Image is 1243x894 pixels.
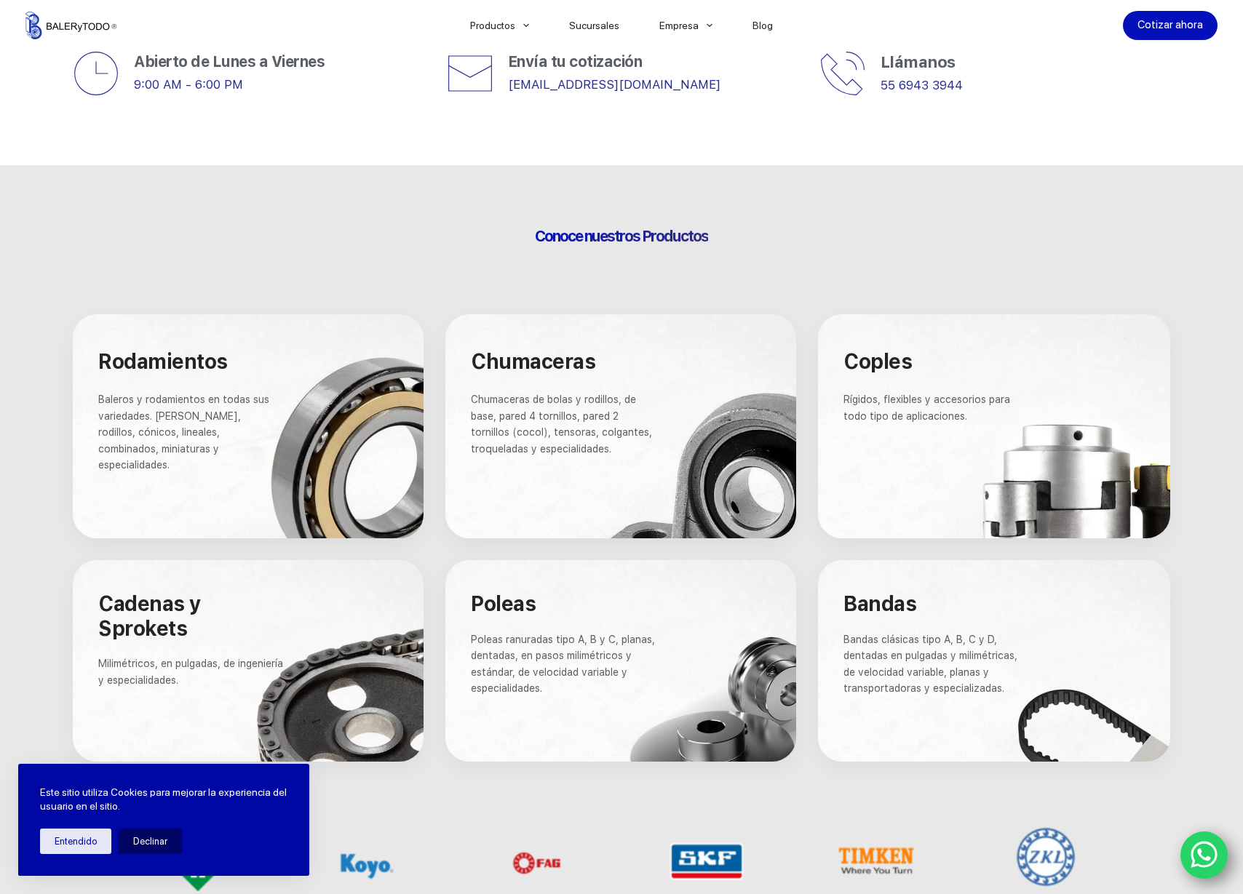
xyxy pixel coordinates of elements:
[1180,831,1228,879] a: WhatsApp
[471,591,536,616] span: Poleas
[134,52,325,71] span: Abierto de Lunes a Viernes
[471,394,655,454] span: Chumaceras de bolas y rodillos, de base, pared 4 tornillos, pared 2 tornillos (cocol), tensoras, ...
[881,78,963,92] a: 55 6943 3944
[843,591,916,616] span: Bandas
[881,52,956,71] span: Llámanos
[134,77,243,92] span: 9:00 AM - 6:00 PM
[98,591,206,641] span: Cadenas y Sprokets
[843,349,912,374] span: Coples
[98,349,228,374] span: Rodamientos
[508,52,643,71] span: Envía tu cotización
[119,829,182,854] button: Declinar
[40,786,287,814] p: Este sitio utiliza Cookies para mejorar la experiencia del usuario en el sitio.
[843,634,1020,694] span: Bandas clásicas tipo A, B, C y D, dentadas en pulgadas y milimétricas, de velocidad variable, pla...
[25,12,116,39] img: Balerytodo
[98,394,272,471] span: Baleros y rodamientos en todas sus variedades. [PERSON_NAME], rodillos, cónicos, lineales, combin...
[535,227,708,245] span: Conoce nuestros Productos
[843,394,1013,421] span: Rígidos, flexibles y accesorios para todo tipo de aplicaciones.
[98,658,286,685] span: Milimétricos, en pulgadas, de ingeniería y especialidades.
[1123,11,1218,40] a: Cotizar ahora
[471,634,658,694] span: Poleas ranuradas tipo A, B y C, planas, dentadas, en pasos milimétricos y estándar, de velocidad ...
[471,349,595,374] span: Chumaceras
[40,829,111,854] button: Entendido
[508,77,720,92] a: [EMAIL_ADDRESS][DOMAIN_NAME]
